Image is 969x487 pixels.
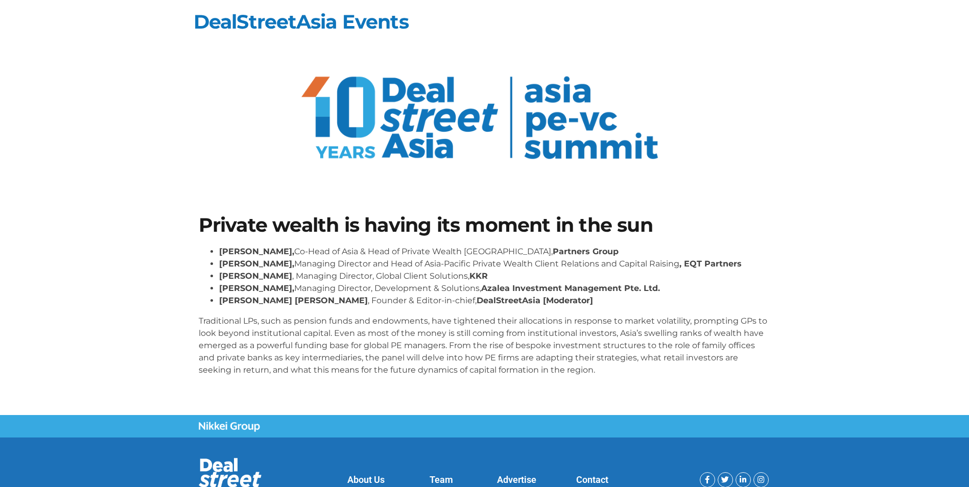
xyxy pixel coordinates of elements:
a: About Us [347,474,385,485]
a: Contact [576,474,608,485]
a: Team [430,474,453,485]
strong: [PERSON_NAME], [219,283,294,293]
strong: KKR [469,271,488,281]
strong: Azalea Investment Management Pte. Ltd. [481,283,660,293]
p: Traditional LPs, such as pension funds and endowments, have tightened their allocations in respon... [199,315,771,376]
img: Nikkei Group [199,422,260,432]
li: , Managing Director, Global Client Solutions, [219,270,771,282]
strong: [PERSON_NAME], [219,259,294,269]
li: Managing Director, Development & Solutions, [219,282,771,295]
strong: [PERSON_NAME], [219,247,294,256]
li: , Founder & Editor-in-chief, [219,295,771,307]
h1: Private wealth is having its moment in the sun [199,215,771,235]
strong: [PERSON_NAME] [219,271,292,281]
strong: [PERSON_NAME] [PERSON_NAME] [219,296,368,305]
a: Advertise [497,474,536,485]
li: Co-Head of Asia & Head of Private Wealth [GEOGRAPHIC_DATA], [219,246,771,258]
strong: DealStreetAsia [Moderator] [477,296,593,305]
li: Managing Director and Head of Asia-Pacific Private Wealth Client Relations and Capital Raising [219,258,771,270]
a: DealStreetAsia Events [194,10,409,34]
strong: , EQT Partners [679,259,742,269]
strong: Partners Group [553,247,619,256]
